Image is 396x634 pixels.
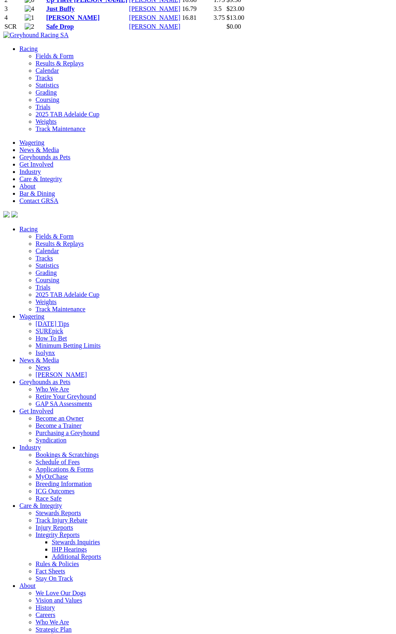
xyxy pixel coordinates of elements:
a: [PERSON_NAME] [36,371,87,378]
a: Rules & Policies [36,560,79,567]
a: Just Buffy [46,5,75,12]
a: Fields & Form [36,233,74,240]
a: Weights [36,298,57,305]
a: Purchasing a Greyhound [36,429,99,436]
a: Trials [36,104,51,110]
a: About [19,582,36,589]
img: 4 [25,5,34,13]
a: Coursing [36,96,59,103]
a: Results & Replays [36,60,84,67]
a: Racing [19,226,38,232]
span: $23.00 [226,5,244,12]
a: Track Maintenance [36,125,85,132]
a: Wagering [19,139,44,146]
a: Stay On Track [36,575,73,582]
a: How To Bet [36,335,67,342]
a: Isolynx [36,349,55,356]
a: 2025 TAB Adelaide Cup [36,111,99,118]
span: $13.00 [226,14,244,21]
a: Race Safe [36,495,61,502]
a: Care & Integrity [19,502,62,509]
a: Minimum Betting Limits [36,342,101,349]
a: GAP SA Assessments [36,400,92,407]
a: Injury Reports [36,524,73,531]
a: Integrity Reports [36,531,80,538]
a: Track Injury Rebate [36,517,87,524]
a: ICG Outcomes [36,488,74,495]
a: Who We Are [36,619,69,626]
a: Calendar [36,247,59,254]
td: 16.79 [181,5,212,13]
a: Safe Drop [46,23,74,30]
td: SCR [4,23,23,31]
a: MyOzChase [36,473,68,480]
text: 3.5 [213,5,221,12]
a: Care & Integrity [19,175,62,182]
a: Breeding Information [36,480,92,487]
a: [PERSON_NAME] [129,23,180,30]
span: $0.00 [226,23,241,30]
a: Contact GRSA [19,197,58,204]
a: Tracks [36,74,53,81]
a: Weights [36,118,57,125]
img: twitter.svg [11,211,18,218]
a: Results & Replays [36,240,84,247]
td: 4 [4,14,23,22]
a: Retire Your Greyhound [36,393,96,400]
a: We Love Our Dogs [36,590,86,596]
a: Tracks [36,255,53,262]
a: Track Maintenance [36,306,85,313]
a: News [36,364,50,371]
a: Grading [36,89,57,96]
img: facebook.svg [3,211,10,218]
td: 3 [4,5,23,13]
a: News & Media [19,146,59,153]
a: Racing [19,45,38,52]
a: 2025 TAB Adelaide Cup [36,291,99,298]
a: Schedule of Fees [36,459,80,465]
a: News & Media [19,357,59,363]
a: Coursing [36,277,59,283]
a: [DATE] Tips [36,320,69,327]
a: Stewards Reports [36,509,81,516]
a: Greyhounds as Pets [19,378,70,385]
a: Get Involved [19,408,53,414]
img: 2 [25,23,34,30]
a: SUREpick [36,328,63,334]
text: 3.75 [213,14,225,21]
a: [PERSON_NAME] [46,14,99,21]
a: [PERSON_NAME] [129,14,180,21]
a: Fact Sheets [36,568,65,575]
a: Stewards Inquiries [52,539,100,545]
a: Greyhounds as Pets [19,154,70,161]
a: About [19,183,36,190]
a: Industry [19,444,41,451]
a: Bookings & Scratchings [36,451,99,458]
a: Statistics [36,262,59,269]
a: [PERSON_NAME] [129,5,180,12]
a: Become a Trainer [36,422,82,429]
a: Calendar [36,67,59,74]
td: 16.81 [181,14,212,22]
a: Applications & Forms [36,466,93,473]
a: Fields & Form [36,53,74,59]
a: History [36,604,55,611]
a: Wagering [19,313,44,320]
a: Strategic Plan [36,626,72,633]
a: Trials [36,284,51,291]
a: Additional Reports [52,553,101,560]
img: Greyhound Racing SA [3,32,69,39]
a: Statistics [36,82,59,89]
a: Become an Owner [36,415,84,422]
a: Who We Are [36,386,69,393]
a: Bar & Dining [19,190,55,197]
a: Syndication [36,437,66,444]
a: Careers [36,611,55,618]
a: IHP Hearings [52,546,87,553]
a: Get Involved [19,161,53,168]
img: 1 [25,14,34,21]
a: Grading [36,269,57,276]
a: Vision and Values [36,597,82,604]
a: Industry [19,168,41,175]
